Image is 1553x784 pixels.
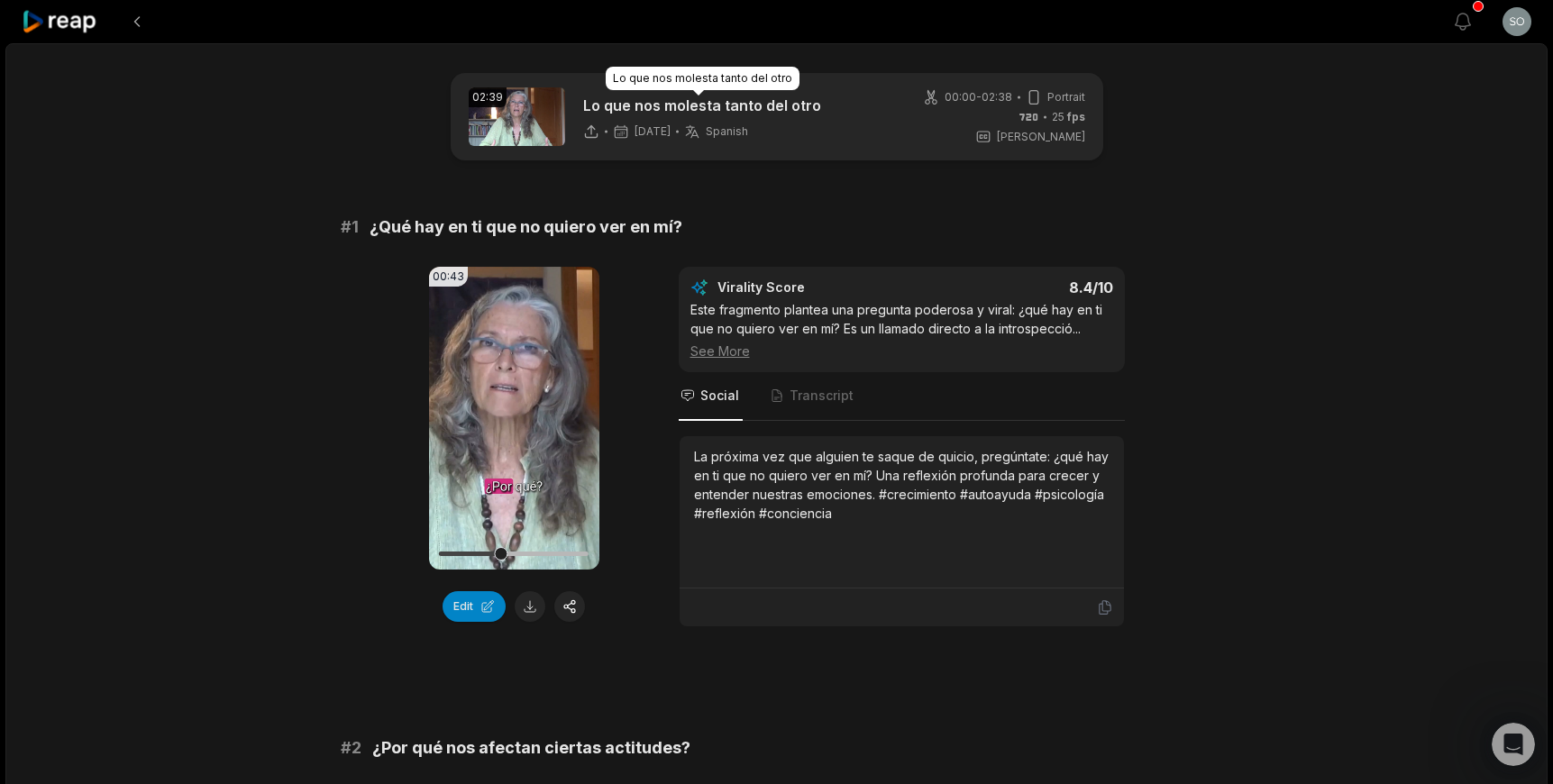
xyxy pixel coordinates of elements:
p: Lo que nos molesta tanto del otro [583,95,821,116]
span: ¿Por qué nos afectan ciertas actitudes? [372,735,690,761]
span: Portrait [1047,89,1085,105]
nav: Tabs [679,372,1125,421]
span: 00:00 - 02:38 [945,89,1012,105]
div: Este fragmento plantea una pregunta poderosa y viral: ¿qué hay en ti que no quiero ver en mí? Es ... [690,300,1113,360]
span: Spanish [706,124,748,139]
span: Social [700,387,739,405]
span: 25 [1052,109,1085,125]
button: Edit [443,591,506,622]
div: 8.4 /10 [919,278,1113,296]
video: Your browser does not support mp4 format. [429,267,599,570]
div: Virality Score [717,278,911,296]
div: La próxima vez que alguien te saque de quicio, pregúntate: ¿qué hay en ti que no quiero ver en mí... [694,447,1110,523]
span: [DATE] [635,124,671,139]
span: fps [1067,110,1085,123]
span: ¿Qué hay en ti que no quiero ver en mí? [370,214,682,240]
span: # 1 [341,214,359,240]
div: See More [690,342,1113,360]
div: Lo que nos molesta tanto del otro [606,67,799,90]
iframe: Intercom live chat [1492,723,1535,766]
span: [PERSON_NAME] [997,129,1085,145]
span: # 2 [341,735,361,761]
span: Transcript [790,387,854,405]
div: 02:39 [469,87,507,107]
